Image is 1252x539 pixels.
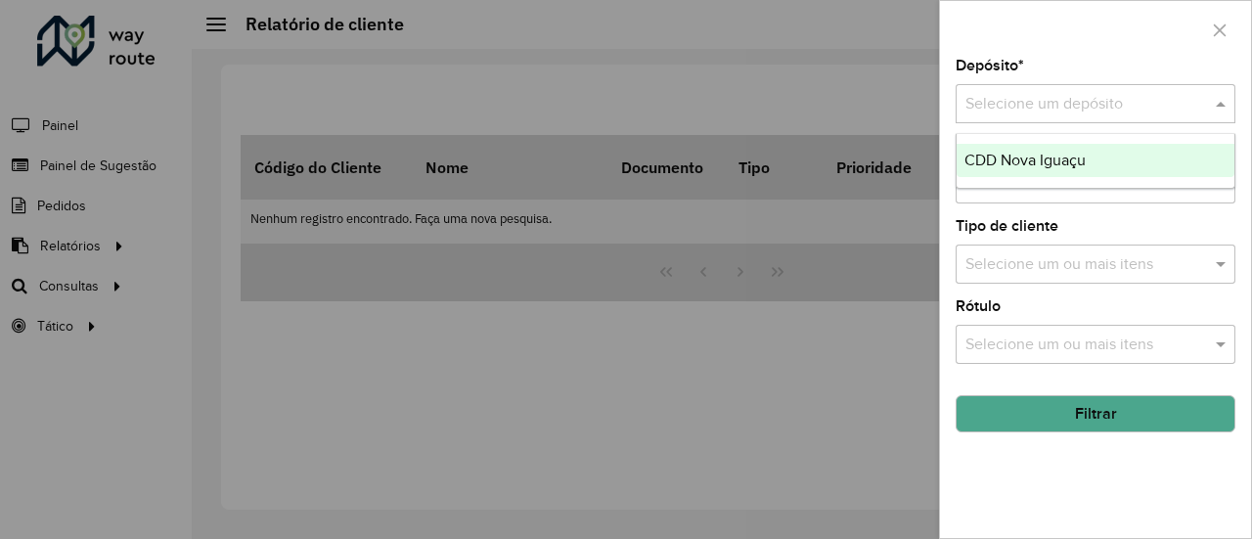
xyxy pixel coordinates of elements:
[964,152,1086,168] span: CDD Nova Iguaçu
[956,133,1236,189] ng-dropdown-panel: Options list
[956,294,1001,318] label: Rótulo
[956,54,1024,77] label: Depósito
[956,395,1235,432] button: Filtrar
[956,214,1058,238] label: Tipo de cliente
